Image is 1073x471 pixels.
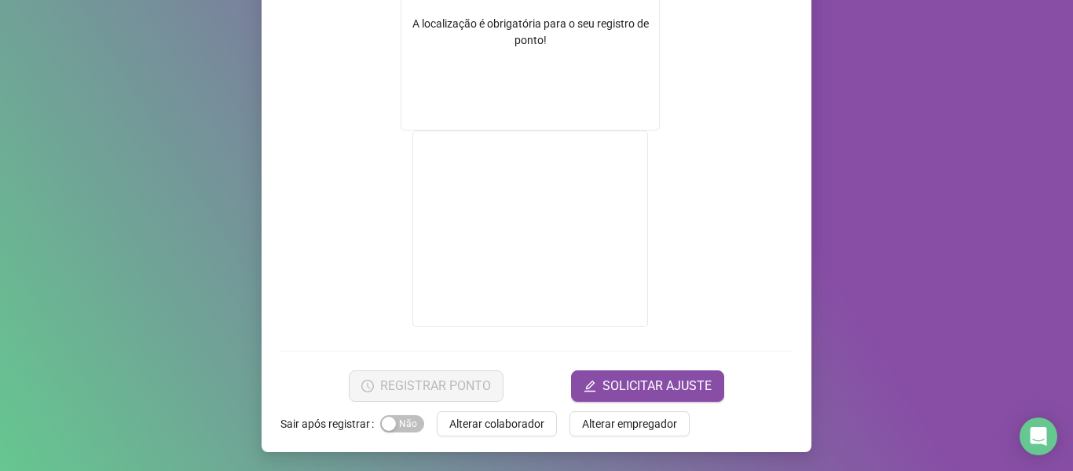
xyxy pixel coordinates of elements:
label: Sair após registrar [280,411,380,436]
div: Open Intercom Messenger [1020,418,1057,455]
button: REGISTRAR PONTO [349,370,504,402]
button: editSOLICITAR AJUSTE [571,370,724,402]
div: A localização é obrigatória para o seu registro de ponto! [401,16,659,49]
button: Alterar empregador [569,411,690,436]
span: SOLICITAR AJUSTE [602,377,712,396]
span: Alterar empregador [582,415,677,432]
span: edit [584,380,596,392]
button: Alterar colaborador [437,411,557,436]
span: Alterar colaborador [449,415,544,432]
